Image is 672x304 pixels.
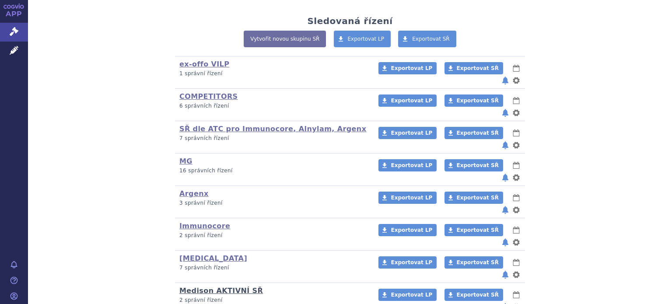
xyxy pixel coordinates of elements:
p: 16 správních řízení [179,167,367,175]
a: [MEDICAL_DATA] [179,254,247,262]
button: notifikace [501,75,510,86]
span: Exportovat SŘ [457,65,499,71]
a: Exportovat LP [334,31,391,47]
span: Exportovat SŘ [457,195,499,201]
span: Exportovat LP [391,227,432,233]
span: Exportovat LP [391,98,432,104]
span: Exportovat LP [391,65,432,71]
a: Immunocore [179,222,230,230]
span: Exportovat SŘ [457,292,499,298]
p: 2 správní řízení [179,297,367,304]
span: Exportovat LP [391,292,432,298]
span: Exportovat LP [391,162,432,168]
a: Exportovat SŘ [444,192,503,204]
button: nastavení [512,140,521,150]
button: nastavení [512,237,521,248]
a: COMPETITORS [179,92,238,101]
span: Exportovat LP [391,195,432,201]
button: lhůty [512,63,521,73]
button: lhůty [512,290,521,300]
button: notifikace [501,108,510,118]
button: lhůty [512,225,521,235]
p: 2 správní řízení [179,232,367,239]
a: Exportovat SŘ [444,289,503,301]
button: lhůty [512,257,521,268]
button: lhůty [512,95,521,106]
a: Exportovat LP [378,224,437,236]
a: Exportovat SŘ [444,62,503,74]
span: Exportovat LP [391,130,432,136]
button: nastavení [512,75,521,86]
a: Argenx [179,189,209,198]
span: Exportovat LP [391,259,432,266]
span: Exportovat SŘ [457,162,499,168]
p: 1 správní řízení [179,70,367,77]
span: Exportovat SŘ [457,259,499,266]
a: Exportovat LP [378,159,437,171]
a: Medison AKTIVNÍ SŘ [179,287,263,295]
button: nastavení [512,108,521,118]
p: 7 správních řízení [179,135,367,142]
a: SŘ dle ATC pro Immunocore, Alnylam, Argenx [179,125,366,133]
a: Exportovat LP [378,62,437,74]
p: 6 správních řízení [179,102,367,110]
a: Exportovat LP [378,289,437,301]
h2: Sledovaná řízení [307,16,392,26]
a: Exportovat LP [378,127,437,139]
button: nastavení [512,269,521,280]
button: notifikace [501,205,510,215]
a: Exportovat LP [378,94,437,107]
button: nastavení [512,205,521,215]
a: Exportovat SŘ [444,127,503,139]
a: MG [179,157,192,165]
a: Exportovat LP [378,256,437,269]
a: Exportovat SŘ [444,159,503,171]
span: Exportovat SŘ [457,130,499,136]
p: 3 správní řízení [179,199,367,207]
button: notifikace [501,237,510,248]
a: Exportovat SŘ [398,31,456,47]
button: lhůty [512,128,521,138]
a: ex-offo VILP [179,60,229,68]
button: nastavení [512,172,521,183]
a: Exportovat LP [378,192,437,204]
button: lhůty [512,160,521,171]
a: Exportovat SŘ [444,94,503,107]
span: Exportovat LP [348,36,385,42]
span: Exportovat SŘ [457,98,499,104]
span: Exportovat SŘ [457,227,499,233]
a: Vytvořit novou skupinu SŘ [244,31,326,47]
a: Exportovat SŘ [444,224,503,236]
button: notifikace [501,269,510,280]
a: Exportovat SŘ [444,256,503,269]
p: 7 správních řízení [179,264,367,272]
span: Exportovat SŘ [412,36,450,42]
button: lhůty [512,192,521,203]
button: notifikace [501,140,510,150]
button: notifikace [501,172,510,183]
